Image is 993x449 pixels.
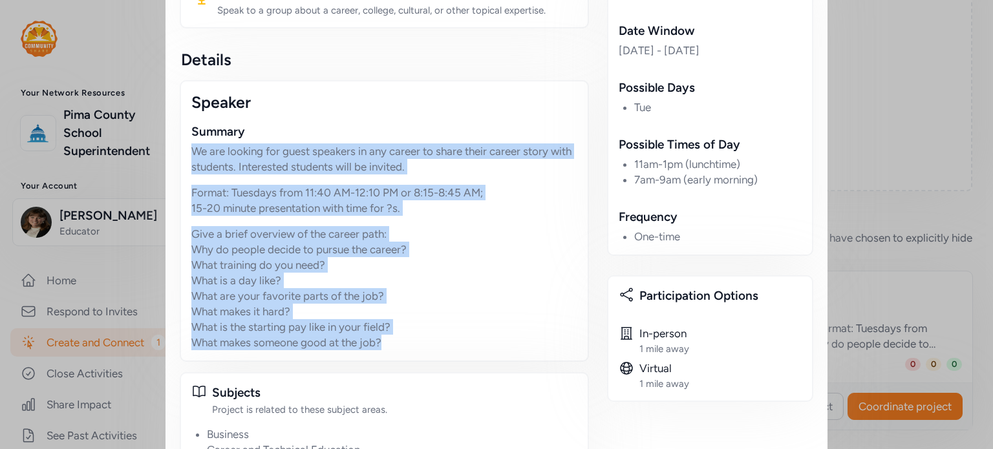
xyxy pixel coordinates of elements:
div: Possible Times of Day [619,136,802,154]
div: Speak to a group about a career, college, cultural, or other topical expertise. [217,4,577,17]
p: Give a brief overview of the career path: Why do people decide to pursue the career? What trainin... [191,226,577,350]
div: Subjects [212,384,577,402]
div: In-person [639,326,689,341]
div: 1 mile away [639,377,689,390]
div: Details [181,49,588,70]
div: Summary [191,123,577,141]
div: Project is related to these subject areas. [212,403,577,416]
div: [DATE] - [DATE] [619,43,802,58]
p: Format: Tuesdays from 11:40 AM-12:10 PM or 8:15-8:45 AM; 15-20 minute presentation with time for ?s. [191,185,577,216]
div: 1 mile away [639,342,689,355]
div: Date Window [619,22,802,40]
div: Virtual [639,360,689,376]
p: We are looking for guest speakers in any career to share their career story with students. Intere... [191,143,577,174]
li: One-time [634,229,802,244]
li: Tue [634,99,802,115]
div: Possible Days [619,79,802,97]
li: Business [207,426,577,442]
li: 11am-1pm (lunchtime) [634,156,802,172]
div: Speaker [191,92,577,112]
li: 7am-9am (early morning) [634,172,802,187]
div: Participation Options [639,287,802,305]
div: Frequency [619,208,802,226]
